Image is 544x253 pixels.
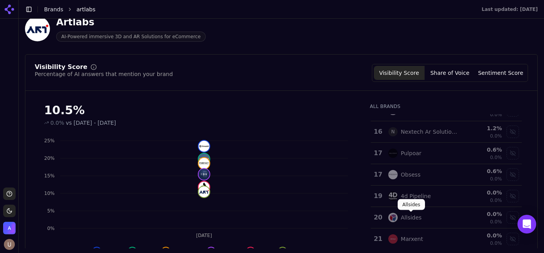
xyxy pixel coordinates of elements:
[490,111,502,118] span: 0.0%
[56,32,206,42] span: AI-Powered immersive 3D and AR Solutions for eCommerce
[374,127,380,136] div: 16
[370,103,522,110] div: All Brands
[401,235,423,243] div: Marxent
[517,215,536,234] div: Open Intercom Messenger
[44,5,466,13] nav: breadcrumb
[482,6,538,12] div: Last updated: [DATE]
[463,232,502,239] div: 0.0 %
[388,234,398,244] img: marxent
[475,66,526,80] button: Sentiment Score
[507,168,519,181] button: Show obsess data
[490,240,502,246] span: 0.0%
[490,176,502,182] span: 0.0%
[388,127,398,136] span: N
[374,191,380,201] div: 19
[507,190,519,202] button: Show 4d pipeline data
[44,6,63,12] a: Brands
[47,208,55,214] tspan: 5%
[490,219,502,225] span: 0.0%
[371,164,522,186] tr: 17obsessObsess0.6%0.0%Show obsess data
[401,128,457,136] div: Nextech Ar Solutions
[374,213,380,222] div: 20
[463,210,502,218] div: 0.0 %
[35,70,173,78] div: Percentage of AI answers that mention your brand
[374,170,380,179] div: 17
[388,213,398,222] img: allsides
[50,119,64,127] span: 0.0%
[463,124,502,132] div: 1.2 %
[44,173,55,179] tspan: 15%
[196,233,212,238] tspan: [DATE]
[490,197,502,203] span: 0.0%
[44,103,354,117] div: 10.5%
[463,189,502,196] div: 0.0 %
[4,239,15,250] img: Ugur Yekta Basak
[56,16,206,28] div: Artlabs
[4,239,15,250] button: Open user button
[66,119,116,127] span: vs [DATE] - [DATE]
[199,141,210,152] img: threekit
[371,121,522,143] tr: 16NNextech Ar Solutions1.2%0.0%Show nextech ar solutions data
[199,154,210,165] img: zakeke
[199,182,210,193] img: 3dlook
[371,228,522,250] tr: 21marxentMarxent0.0%0.0%Show marxent data
[199,169,210,180] img: fittingbox
[402,202,420,208] p: Allsides
[388,170,398,179] img: obsess
[507,233,519,245] button: Show marxent data
[371,207,522,228] tr: 20allsidesAllsides0.0%0.0%Show allsides data
[76,5,95,13] span: artlabs
[401,171,420,179] div: Obsess
[401,214,421,221] div: Allsides
[199,158,210,169] img: perfect corp
[490,154,502,161] span: 0.0%
[44,138,55,143] tspan: 25%
[25,16,50,41] img: artlabs
[374,66,425,80] button: Visibility Score
[388,149,398,158] img: pulpoar
[401,192,431,200] div: 4d Pipeline
[35,64,87,70] div: Visibility Score
[463,146,502,154] div: 0.6 %
[507,126,519,138] button: Show nextech ar solutions data
[374,234,380,244] div: 21
[401,149,421,157] div: Pulpoar
[507,211,519,224] button: Show allsides data
[3,222,16,234] img: artlabs
[374,149,380,158] div: 17
[371,143,522,164] tr: 17pulpoarPulpoar0.6%0.0%Show pulpoar data
[44,156,55,161] tspan: 20%
[490,133,502,139] span: 0.0%
[463,167,502,175] div: 0.6 %
[199,186,210,197] img: artlabs
[47,226,55,231] tspan: 0%
[3,222,16,234] button: Open organization switcher
[425,66,475,80] button: Share of Voice
[44,191,55,196] tspan: 10%
[507,147,519,159] button: Show pulpoar data
[388,191,398,201] img: 4d pipeline
[371,186,522,207] tr: 194d pipeline4d Pipeline0.0%0.0%Show 4d pipeline data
